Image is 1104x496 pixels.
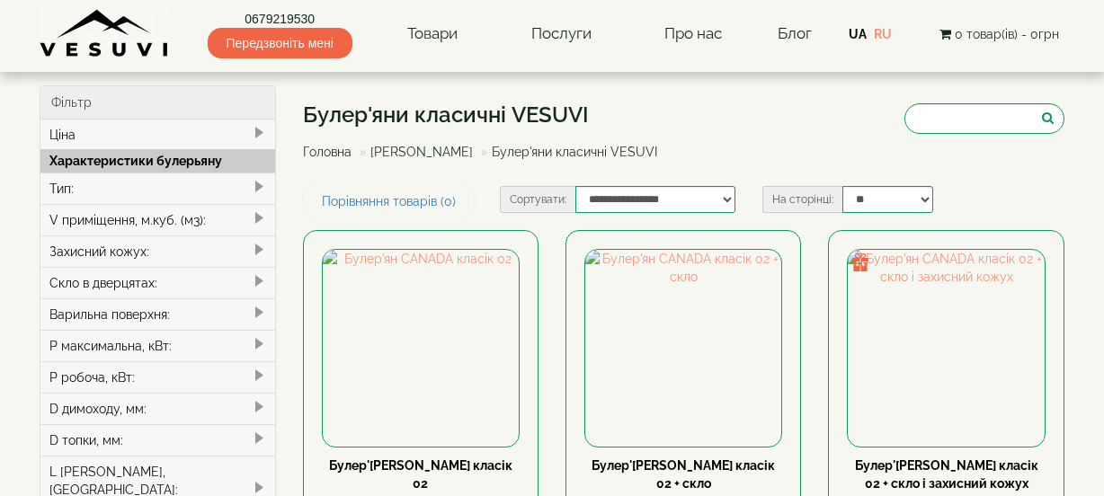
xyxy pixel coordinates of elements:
span: 0 товар(ів) - 0грн [955,27,1059,41]
a: Про нас [646,13,740,55]
div: P максимальна, кВт: [40,330,275,361]
a: Булер'[PERSON_NAME] класік 02 + скло і захисний кожух [855,458,1038,491]
a: 0679219530 [208,10,352,28]
a: Булер'[PERSON_NAME] класік 02 [329,458,512,491]
img: Булер'ян CANADA класік 02 + скло [585,250,781,446]
label: На сторінці: [762,186,842,213]
div: D топки, мм: [40,424,275,456]
div: V приміщення, м.куб. (м3): [40,204,275,235]
h1: Булер'яни класичні VESUVI [303,103,671,127]
div: Варильна поверхня: [40,298,275,330]
span: Передзвоніть мені [208,28,352,58]
a: Послуги [513,13,610,55]
img: Завод VESUVI [40,9,170,58]
div: Характеристики булерьяну [40,149,275,173]
img: gift [851,253,869,271]
li: Булер'яни класичні VESUVI [476,143,657,161]
div: Фільтр [40,86,275,120]
button: 0 товар(ів) - 0грн [934,24,1064,44]
a: Порівняння товарів (0) [303,186,475,217]
div: D димоходу, мм: [40,393,275,424]
a: Булер'[PERSON_NAME] класік 02 + скло [592,458,775,491]
img: Булер'ян CANADA класік 02 + скло і захисний кожух [848,250,1044,446]
div: Ціна [40,120,275,150]
a: Блог [778,24,812,42]
label: Сортувати: [500,186,575,213]
a: RU [874,27,892,41]
div: P робоча, кВт: [40,361,275,393]
a: Товари [389,13,476,55]
div: Тип: [40,173,275,204]
img: Булер'ян CANADA класік 02 [323,250,519,446]
a: [PERSON_NAME] [370,145,473,159]
div: Захисний кожух: [40,235,275,267]
div: Скло в дверцятах: [40,267,275,298]
a: UA [849,27,867,41]
a: Головна [303,145,352,159]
